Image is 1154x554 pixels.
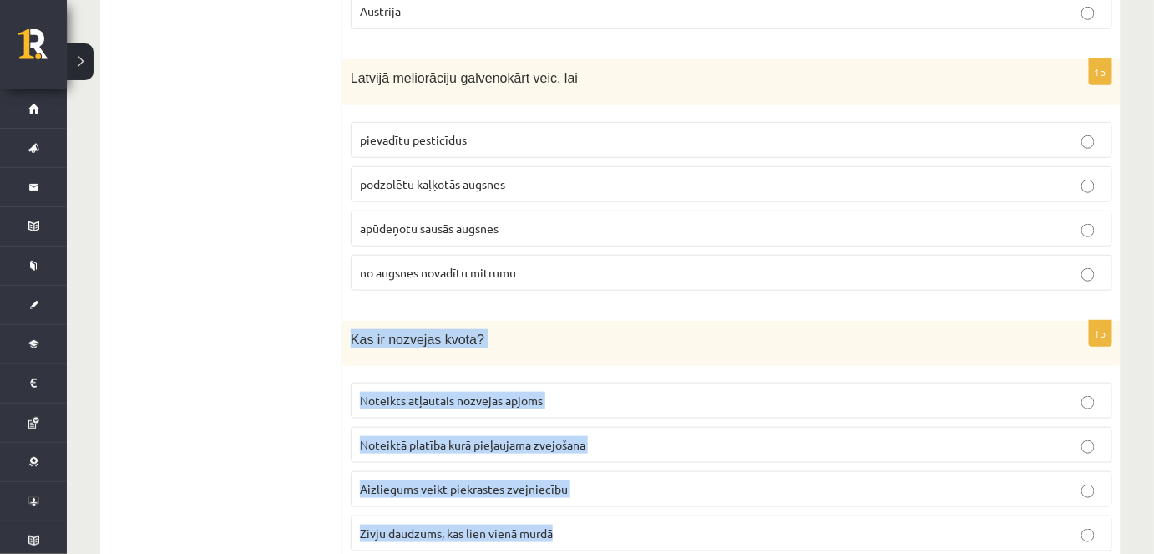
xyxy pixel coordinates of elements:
[1081,224,1095,237] input: apūdeņotu sausās augsnes
[1089,58,1112,85] p: 1p
[360,437,585,452] span: Noteiktā platība kurā pieļaujama zvejošana
[1081,485,1095,498] input: Aizliegums veikt piekrastes zvejniecību
[1081,268,1095,282] input: no augsnes novadītu mitrumu
[360,176,505,191] span: podzolētu kaļķotās augsnes
[1081,529,1095,542] input: Zivju daudzums, kas lien vienā murdā
[360,132,467,147] span: pievadītu pesticīdus
[360,265,516,280] span: no augsnes novadītu mitrumu
[360,393,543,408] span: Noteikts atļautais nozvejas apjoms
[351,71,578,85] span: Latvijā meliorāciju galvenokārt veic, lai
[360,481,568,496] span: Aizliegums veikt piekrastes zvejniecību
[1081,396,1095,409] input: Noteikts atļautais nozvejas apjoms
[1089,320,1112,347] p: 1p
[351,333,484,347] span: Kas ir nozvejas kvota?
[360,221,499,236] span: apūdeņotu sausās augsnes
[18,29,67,71] a: Rīgas 1. Tālmācības vidusskola
[360,526,553,541] span: Zivju daudzums, kas lien vienā murdā
[1081,135,1095,149] input: pievadītu pesticīdus
[1081,440,1095,454] input: Noteiktā platība kurā pieļaujama zvejošana
[1081,7,1095,20] input: Austrijā
[1081,180,1095,193] input: podzolētu kaļķotās augsnes
[360,3,401,18] span: Austrijā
